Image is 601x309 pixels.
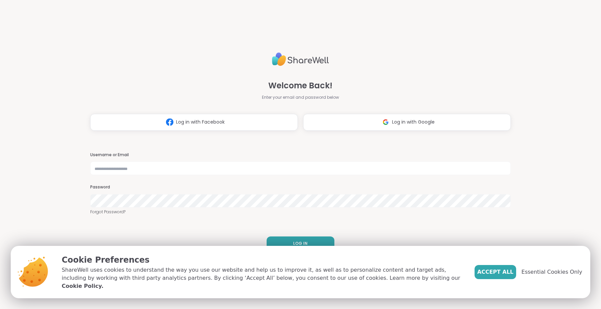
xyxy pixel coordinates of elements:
a: Forgot Password? [90,209,511,215]
span: Enter your email and password below [262,94,339,100]
span: Log in with Google [392,119,435,126]
span: Essential Cookies Only [522,268,582,276]
button: LOG IN [267,236,334,251]
img: ShareWell Logomark [163,116,176,128]
h3: Password [90,184,511,190]
h3: Username or Email [90,152,511,158]
p: ShareWell uses cookies to understand the way you use our website and help us to improve it, as we... [62,266,464,290]
button: Accept All [475,265,516,279]
img: ShareWell Logo [272,50,329,69]
a: Cookie Policy. [62,282,103,290]
button: Log in with Facebook [90,114,298,131]
button: Log in with Google [303,114,511,131]
span: LOG IN [293,240,308,247]
p: Cookie Preferences [62,254,464,266]
span: Accept All [477,268,513,276]
span: Log in with Facebook [176,119,225,126]
span: Welcome Back! [268,80,332,92]
img: ShareWell Logomark [379,116,392,128]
